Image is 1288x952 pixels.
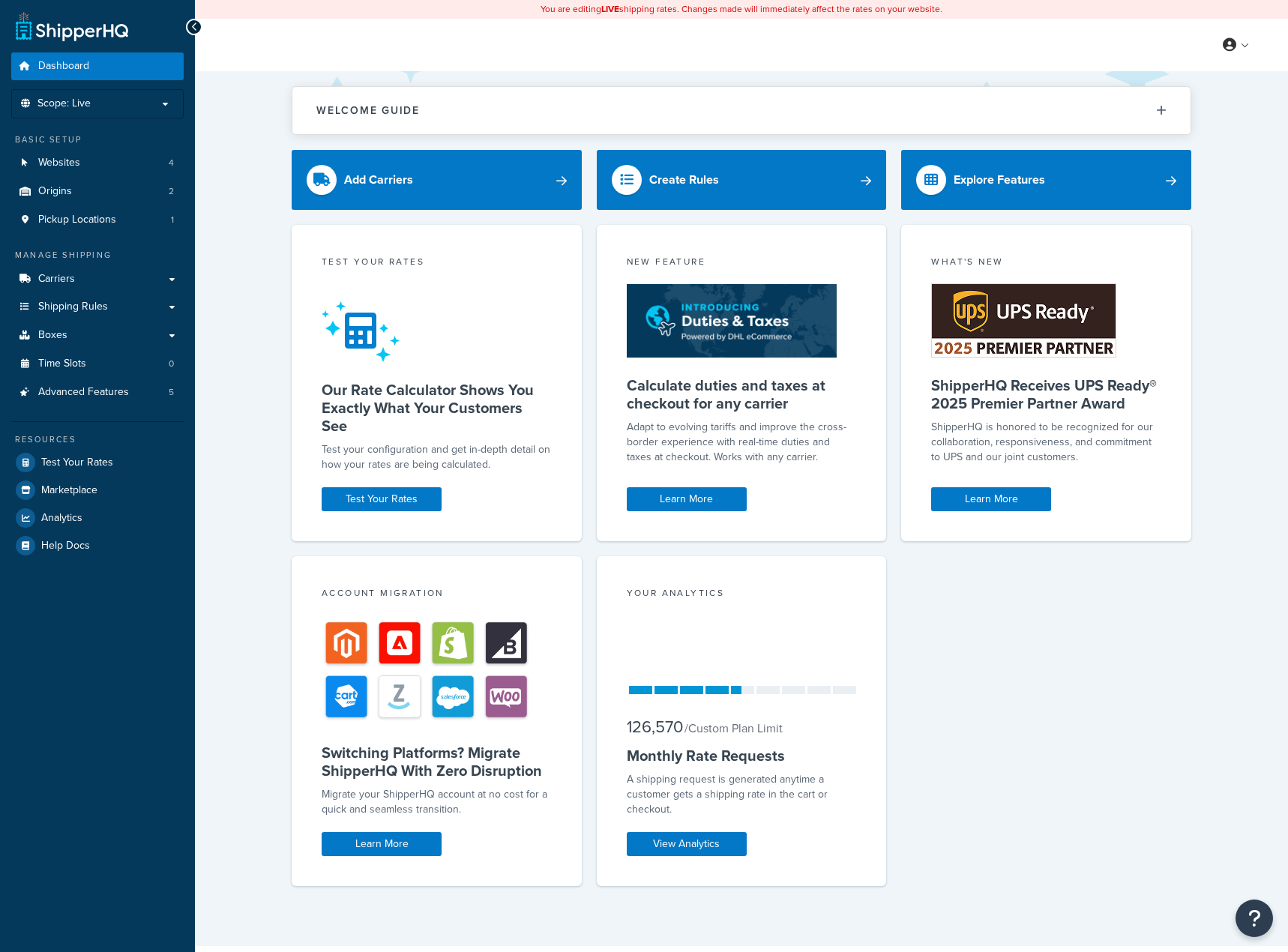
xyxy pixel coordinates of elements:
[169,185,174,198] span: 2
[322,787,552,817] div: Migrate your ShipperHQ account at no cost for a quick and seamless transition.
[322,381,552,435] h5: Our Rate Calculator Shows You Exactly What Your Customers See
[38,273,75,286] span: Carriers
[41,484,97,497] span: Marketplace
[11,350,184,378] li: Time Slots
[11,178,184,205] a: Origins2
[601,2,619,16] b: LIVE
[931,255,1161,272] div: What's New
[649,169,719,190] div: Create Rules
[931,420,1161,465] p: ShipperHQ is honored to be recognized for our collaboration, responsiveness, and commitment to UP...
[169,386,174,399] span: 5
[11,206,184,234] li: Pickup Locations
[322,586,552,603] div: Account Migration
[11,293,184,321] a: Shipping Rules
[931,376,1161,412] h5: ShipperHQ Receives UPS Ready® 2025 Premier Partner Award
[37,97,91,110] span: Scope: Live
[11,504,184,531] a: Analytics
[11,265,184,293] a: Carriers
[322,487,442,511] a: Test Your Rates
[627,832,747,856] a: View Analytics
[684,720,783,737] small: / Custom Plan Limit
[322,442,552,472] div: Test your configuration and get in-depth detail on how your rates are being calculated.
[316,105,420,116] h2: Welcome Guide
[597,150,887,210] a: Create Rules
[11,149,184,177] li: Websites
[11,379,184,406] li: Advanced Features
[38,157,80,169] span: Websites
[38,301,108,313] span: Shipping Rules
[11,206,184,234] a: Pickup Locations1
[11,477,184,504] a: Marketplace
[627,714,683,739] span: 126,570
[11,449,184,476] a: Test Your Rates
[169,358,174,370] span: 0
[38,386,129,399] span: Advanced Features
[11,52,184,80] a: Dashboard
[627,586,857,603] div: Your Analytics
[11,532,184,559] a: Help Docs
[38,214,116,226] span: Pickup Locations
[38,358,86,370] span: Time Slots
[627,255,857,272] div: New Feature
[901,150,1191,210] a: Explore Features
[627,747,857,765] h5: Monthly Rate Requests
[322,744,552,780] h5: Switching Platforms? Migrate ShipperHQ With Zero Disruption
[627,420,857,465] p: Adapt to evolving tariffs and improve the cross-border experience with real-time duties and taxes...
[11,322,184,349] a: Boxes
[11,178,184,205] li: Origins
[344,169,413,190] div: Add Carriers
[38,185,72,198] span: Origins
[11,379,184,406] a: Advanced Features5
[1236,900,1273,937] button: Open Resource Center
[11,433,184,446] div: Resources
[38,329,67,342] span: Boxes
[627,772,857,817] div: A shipping request is generated anytime a customer gets a shipping rate in the cart or checkout.
[41,457,113,469] span: Test Your Rates
[38,60,89,73] span: Dashboard
[322,832,442,856] a: Learn More
[171,214,174,226] span: 1
[954,169,1045,190] div: Explore Features
[11,133,184,146] div: Basic Setup
[931,487,1051,511] a: Learn More
[11,249,184,262] div: Manage Shipping
[292,87,1191,134] button: Welcome Guide
[169,157,174,169] span: 4
[11,149,184,177] a: Websites4
[11,350,184,378] a: Time Slots0
[41,540,90,552] span: Help Docs
[627,376,857,412] h5: Calculate duties and taxes at checkout for any carrier
[627,487,747,511] a: Learn More
[292,150,582,210] a: Add Carriers
[41,512,82,525] span: Analytics
[322,255,552,272] div: Test your rates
